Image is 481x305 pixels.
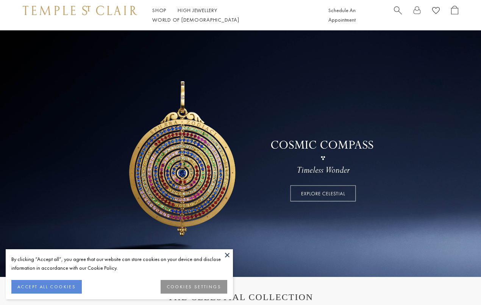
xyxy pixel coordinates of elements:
a: View Wishlist [432,6,440,17]
a: World of [DEMOGRAPHIC_DATA]World of [DEMOGRAPHIC_DATA] [152,16,239,23]
h1: THE CELESTIAL COLLECTION [30,292,451,302]
button: ACCEPT ALL COOKIES [11,280,82,294]
a: Schedule An Appointment [328,7,356,23]
iframe: Gorgias live chat messenger [443,269,473,297]
button: COOKIES SETTINGS [161,280,227,294]
a: ShopShop [152,7,166,14]
nav: Main navigation [152,6,311,25]
a: High JewelleryHigh Jewellery [178,7,217,14]
img: Temple St. Clair [23,6,137,15]
a: Search [394,6,402,25]
div: By clicking “Accept all”, you agree that our website can store cookies on your device and disclos... [11,255,227,272]
a: Open Shopping Bag [451,6,458,25]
